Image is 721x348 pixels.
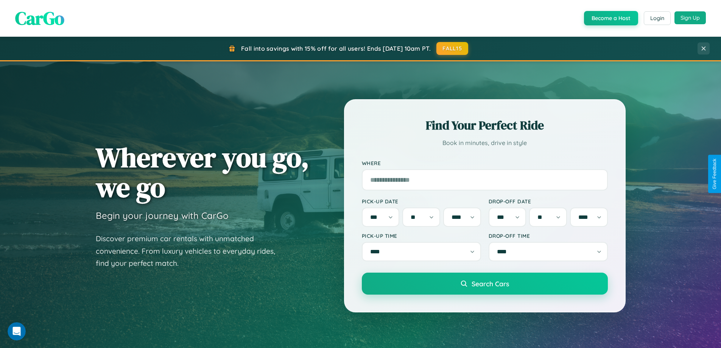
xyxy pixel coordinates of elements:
p: Discover premium car rentals with unmatched convenience. From luxury vehicles to everyday rides, ... [96,233,285,270]
h1: Wherever you go, we go [96,142,309,202]
h3: Begin your journey with CarGo [96,210,229,221]
h2: Find Your Perfect Ride [362,117,608,134]
span: CarGo [15,6,64,31]
button: Search Cars [362,273,608,295]
label: Where [362,160,608,166]
iframe: Intercom live chat [8,322,26,340]
label: Drop-off Time [489,233,608,239]
button: Login [644,11,671,25]
button: Become a Host [584,11,638,25]
div: Give Feedback [712,159,717,189]
label: Drop-off Date [489,198,608,204]
p: Book in minutes, drive in style [362,137,608,148]
label: Pick-up Time [362,233,481,239]
span: Search Cars [472,279,509,288]
label: Pick-up Date [362,198,481,204]
span: Fall into savings with 15% off for all users! Ends [DATE] 10am PT. [241,45,431,52]
button: FALL15 [436,42,468,55]
button: Sign Up [674,11,706,24]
